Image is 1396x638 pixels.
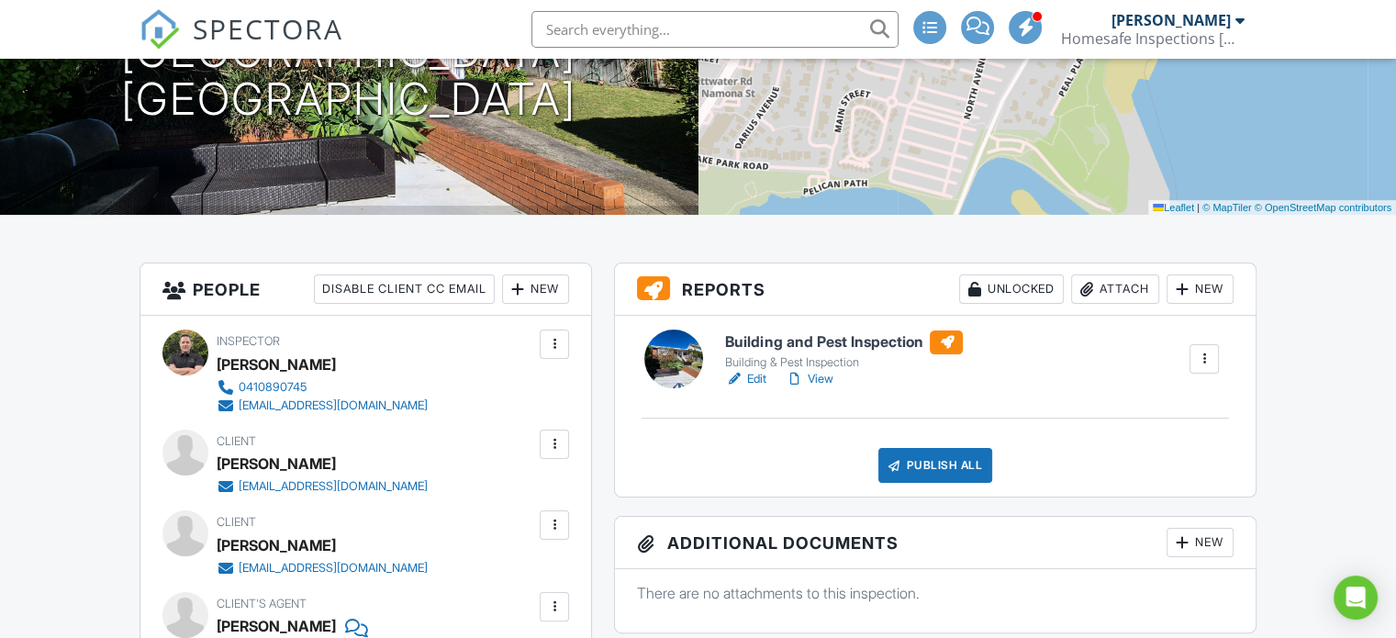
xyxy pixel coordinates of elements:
[217,334,280,348] span: Inspector
[140,25,343,63] a: SPECTORA
[637,583,1234,603] p: There are no attachments to this inspection.
[1153,202,1194,213] a: Leaflet
[217,559,428,577] a: [EMAIL_ADDRESS][DOMAIN_NAME]
[140,9,180,50] img: The Best Home Inspection Software - Spectora
[239,380,307,395] div: 0410890745
[193,9,343,48] span: SPECTORA
[878,448,993,483] div: Publish All
[217,532,336,559] div: [PERSON_NAME]
[239,561,428,576] div: [EMAIL_ADDRESS][DOMAIN_NAME]
[785,370,832,388] a: View
[314,274,495,304] div: Disable Client CC Email
[1255,202,1391,213] a: © OpenStreetMap contributors
[217,351,336,378] div: [PERSON_NAME]
[217,397,428,415] a: [EMAIL_ADDRESS][DOMAIN_NAME]
[1111,11,1231,29] div: [PERSON_NAME]
[502,274,569,304] div: New
[239,479,428,494] div: [EMAIL_ADDRESS][DOMAIN_NAME]
[615,263,1256,316] h3: Reports
[725,355,963,370] div: Building & Pest Inspection
[217,597,307,610] span: Client's Agent
[1202,202,1252,213] a: © MapTiler
[531,11,899,48] input: Search everything...
[725,330,963,354] h6: Building and Pest Inspection
[725,370,766,388] a: Edit
[140,263,591,316] h3: People
[1197,202,1200,213] span: |
[239,398,428,413] div: [EMAIL_ADDRESS][DOMAIN_NAME]
[615,517,1256,569] h3: Additional Documents
[1167,528,1234,557] div: New
[1061,29,1245,48] div: Homesafe Inspections Northern Beaches
[217,477,428,496] a: [EMAIL_ADDRESS][DOMAIN_NAME]
[121,28,576,125] h1: [GEOGRAPHIC_DATA] [GEOGRAPHIC_DATA]
[1334,576,1378,620] div: Open Intercom Messenger
[217,450,336,477] div: [PERSON_NAME]
[1071,274,1159,304] div: Attach
[725,330,963,371] a: Building and Pest Inspection Building & Pest Inspection
[217,434,256,448] span: Client
[217,378,428,397] a: 0410890745
[217,515,256,529] span: Client
[1167,274,1234,304] div: New
[959,274,1064,304] div: Unlocked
